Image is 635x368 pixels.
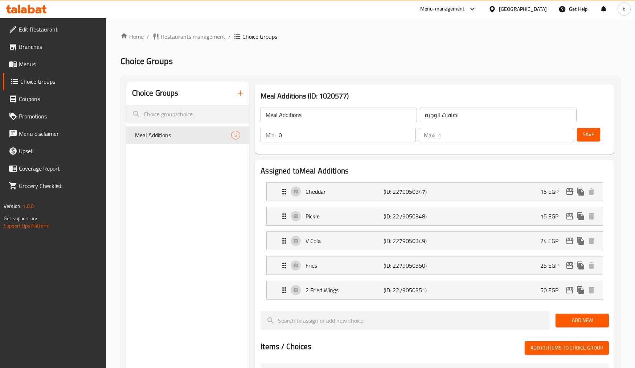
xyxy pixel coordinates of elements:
a: Branches [3,38,106,55]
a: Coupons [3,90,106,108]
button: delete [586,235,597,246]
li: Expand [261,179,609,204]
button: delete [586,260,597,271]
button: duplicate [575,186,586,197]
a: Upsell [3,142,106,160]
button: edit [564,186,575,197]
a: Home [120,32,144,41]
span: Choice Groups [242,32,277,41]
button: edit [564,260,575,271]
p: 15 EGP [540,187,564,196]
span: Get support on: [4,214,37,223]
button: duplicate [575,211,586,222]
button: delete [586,211,597,222]
button: edit [564,235,575,246]
span: Grocery Checklist [19,181,100,190]
span: Meal Additions [135,131,231,139]
a: Restaurants management [152,32,225,41]
button: delete [586,186,597,197]
span: Coupons [19,95,100,103]
button: Add (0) items to choice group [525,341,609,355]
p: (ID: 2279050349) [384,237,435,245]
div: Expand [267,232,603,250]
span: Edit Restaurant [19,25,100,34]
p: 24 EGP [540,237,564,245]
button: duplicate [575,285,586,296]
button: Save [577,128,600,141]
span: Upsell [19,147,100,155]
div: Meal Additions5 [126,126,249,144]
h2: Choice Groups [132,88,179,99]
p: 50 EGP [540,286,564,294]
button: duplicate [575,260,586,271]
span: Add New [561,316,603,325]
li: Expand [261,229,609,253]
p: Pickle [306,212,384,221]
p: 25 EGP [540,261,564,270]
input: search [126,105,249,124]
a: Promotions [3,108,106,125]
div: Expand [267,207,603,225]
nav: breadcrumb [120,32,620,41]
button: duplicate [575,235,586,246]
h3: Meal Additions (ID: 1020577) [261,90,609,102]
li: Expand [261,253,609,278]
span: Promotions [19,112,100,121]
span: 1.0.0 [22,201,34,211]
div: Expand [267,256,603,275]
p: V Cola [306,237,384,245]
span: Choice Groups [20,77,100,86]
span: t [623,5,625,13]
p: (ID: 2279050351) [384,286,435,294]
button: edit [564,211,575,222]
p: 15 EGP [540,212,564,221]
div: [GEOGRAPHIC_DATA] [499,5,547,13]
button: Add New [556,314,609,327]
li: Expand [261,204,609,229]
span: Restaurants management [161,32,225,41]
span: Choice Groups [120,53,173,69]
a: Menu disclaimer [3,125,106,142]
p: Min: [266,131,276,139]
div: Expand [267,281,603,299]
p: Fries [306,261,384,270]
span: Branches [19,42,100,51]
a: Coverage Report [3,160,106,177]
button: edit [564,285,575,296]
span: Menu disclaimer [19,129,100,138]
p: Max: [424,131,435,139]
a: Choice Groups [3,73,106,90]
p: 2 Fried Wings [306,286,384,294]
p: (ID: 2279050347) [384,187,435,196]
h2: Items / Choices [261,341,311,352]
input: search [261,311,550,330]
p: Cheddar [306,187,384,196]
div: Expand [267,183,603,201]
a: Menus [3,55,106,73]
div: Choices [231,131,240,139]
h2: Assigned to Meal Additions [261,166,609,176]
a: Support.OpsPlatform [4,221,50,230]
p: (ID: 2279050348) [384,212,435,221]
a: Edit Restaurant [3,21,106,38]
span: 5 [232,132,240,139]
li: / [228,32,231,41]
div: Menu-management [420,5,465,13]
li: Expand [261,278,609,302]
span: Version: [4,201,21,211]
span: Menus [19,60,100,68]
span: Coverage Report [19,164,100,173]
p: (ID: 2279050350) [384,261,435,270]
span: Add (0) items to choice group [530,343,603,352]
li: / [147,32,149,41]
a: Grocery Checklist [3,177,106,195]
button: delete [586,285,597,296]
span: Save [583,130,594,139]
